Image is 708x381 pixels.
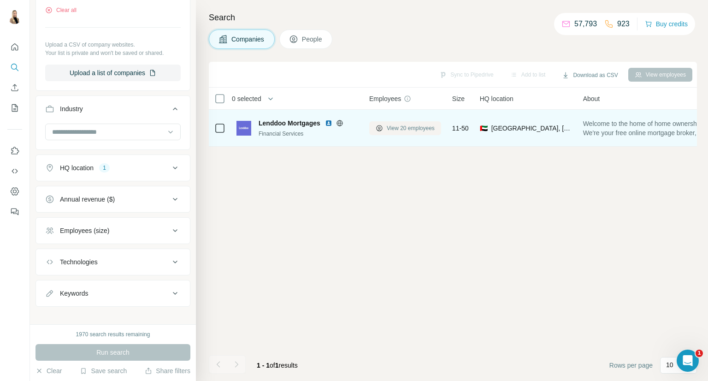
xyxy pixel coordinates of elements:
[60,163,94,173] div: HQ location
[7,9,22,24] img: Avatar
[259,119,320,128] span: Lenddoo Mortgages
[7,39,22,55] button: Quick start
[491,124,572,133] span: [GEOGRAPHIC_DATA], [GEOGRAPHIC_DATA]
[36,157,190,179] button: HQ location1
[275,362,279,369] span: 1
[257,362,270,369] span: 1 - 1
[45,6,77,14] button: Clear all
[583,94,600,103] span: About
[36,251,190,273] button: Technologies
[7,100,22,116] button: My lists
[257,362,298,369] span: results
[145,366,190,375] button: Share filters
[60,226,109,235] div: Employees (size)
[60,195,115,204] div: Annual revenue ($)
[45,49,181,57] p: Your list is private and won't be saved or shared.
[232,94,261,103] span: 0 selected
[231,35,265,44] span: Companies
[60,257,98,267] div: Technologies
[555,68,624,82] button: Download as CSV
[259,130,358,138] div: Financial Services
[666,360,673,369] p: 10
[7,143,22,159] button: Use Surfe on LinkedIn
[209,11,697,24] h4: Search
[7,59,22,76] button: Search
[452,124,469,133] span: 11-50
[677,350,699,372] iframe: Intercom live chat
[480,124,488,133] span: 🇦🇪
[36,98,190,124] button: Industry
[645,18,688,30] button: Buy credits
[60,104,83,113] div: Industry
[36,282,190,304] button: Keywords
[76,330,150,339] div: 1970 search results remaining
[99,164,110,172] div: 1
[574,18,597,30] p: 57,793
[7,203,22,220] button: Feedback
[617,18,630,30] p: 923
[60,289,88,298] div: Keywords
[7,163,22,179] button: Use Surfe API
[480,94,513,103] span: HQ location
[270,362,275,369] span: of
[609,361,653,370] span: Rows per page
[80,366,127,375] button: Save search
[696,350,703,357] span: 1
[369,121,441,135] button: View 20 employees
[325,119,332,127] img: LinkedIn logo
[45,41,181,49] p: Upload a CSV of company websites.
[7,183,22,200] button: Dashboard
[36,220,190,242] button: Employees (size)
[302,35,323,44] span: People
[369,94,401,103] span: Employees
[236,121,251,136] img: Logo of Lenddoo Mortgages
[387,124,435,132] span: View 20 employees
[45,65,181,81] button: Upload a list of companies
[452,94,465,103] span: Size
[35,366,62,375] button: Clear
[7,79,22,96] button: Enrich CSV
[36,188,190,210] button: Annual revenue ($)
